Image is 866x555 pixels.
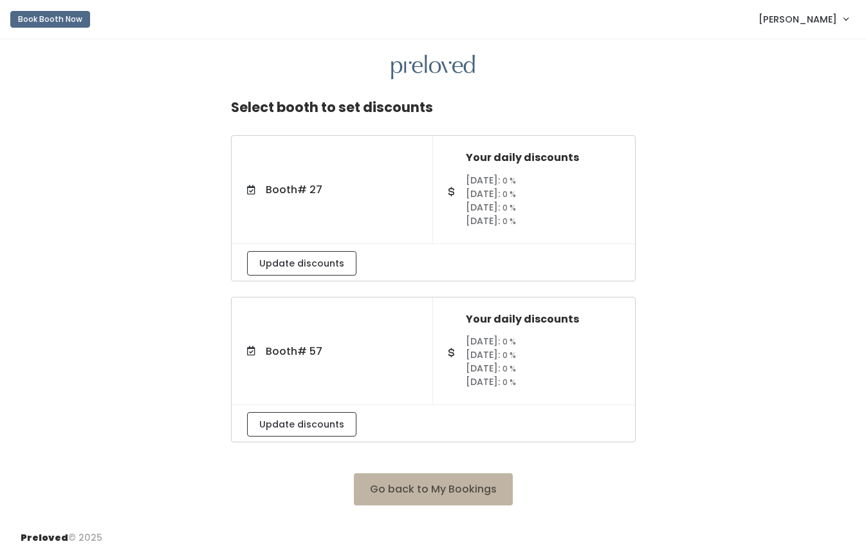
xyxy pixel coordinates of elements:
span: [DATE]: [466,187,500,200]
span: [DATE]: [466,335,500,348]
small: 0 % [502,350,516,361]
a: Update discounts [247,417,356,430]
a: Your daily discounts [DATE]: 0 % [DATE]: 0 % [DATE]: 0 % [DATE]: 0 % [433,136,635,243]
span: [DATE]: [466,214,500,227]
h5: Your daily discounts [466,152,620,164]
span: # 57 [297,344,322,359]
h5: Your daily discounts [466,314,620,325]
button: Update discounts [247,251,356,276]
small: 0 % [502,377,516,388]
span: Booth [266,182,322,197]
a: Update discounts [247,256,356,269]
small: 0 % [502,216,516,227]
a: Booth# 57 [232,328,434,375]
span: [DATE]: [466,201,500,214]
div: © 2025 [21,521,102,545]
small: 0 % [502,336,516,347]
button: Update discounts [247,412,356,437]
small: 0 % [502,189,516,200]
small: 0 % [502,363,516,374]
a: Book Booth Now [10,5,90,33]
a: Booth# 27 [232,167,434,213]
span: [DATE]: [466,362,500,375]
span: [DATE]: [466,174,500,187]
button: Go back to My Bookings [354,473,513,505]
span: [DATE]: [466,348,500,361]
span: Booth [266,344,322,359]
img: preloved logo [391,55,475,80]
span: [PERSON_NAME] [759,12,837,26]
button: Book Booth Now [10,11,90,28]
span: [DATE]: [466,375,500,388]
small: 0 % [502,202,516,213]
a: Your daily discounts [DATE]: 0 % [DATE]: 0 % [DATE]: 0 % [DATE]: 0 % [433,298,635,405]
span: # 27 [297,182,322,197]
small: 0 % [502,175,516,186]
a: [PERSON_NAME] [746,5,861,33]
span: Preloved [21,531,68,544]
h4: Select booth to set discounts [231,89,433,125]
